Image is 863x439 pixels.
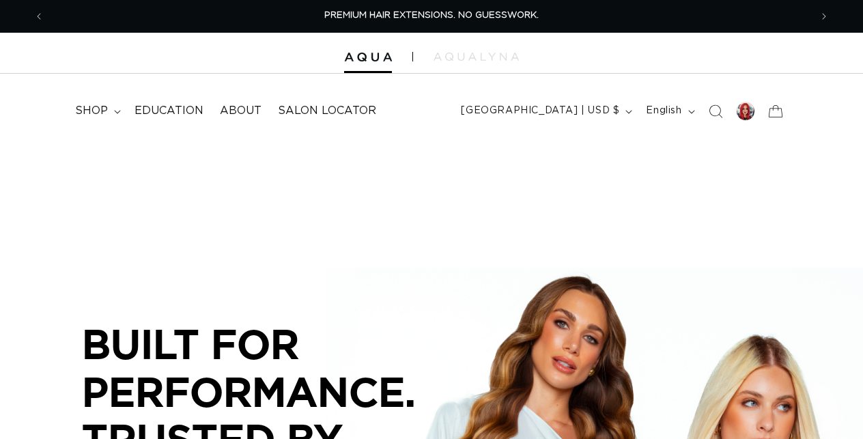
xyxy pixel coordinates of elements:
[638,98,700,124] button: English
[324,11,539,20] span: PREMIUM HAIR EXTENSIONS. NO GUESSWORK.
[461,104,619,118] span: [GEOGRAPHIC_DATA] | USD $
[220,104,261,118] span: About
[701,96,731,126] summary: Search
[75,104,108,118] span: shop
[24,3,54,29] button: Previous announcement
[434,53,519,61] img: aqualyna.com
[344,53,392,62] img: Aqua Hair Extensions
[453,98,638,124] button: [GEOGRAPHIC_DATA] | USD $
[67,96,126,126] summary: shop
[809,3,839,29] button: Next announcement
[270,96,384,126] a: Salon Locator
[212,96,270,126] a: About
[278,104,376,118] span: Salon Locator
[646,104,681,118] span: English
[135,104,203,118] span: Education
[126,96,212,126] a: Education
